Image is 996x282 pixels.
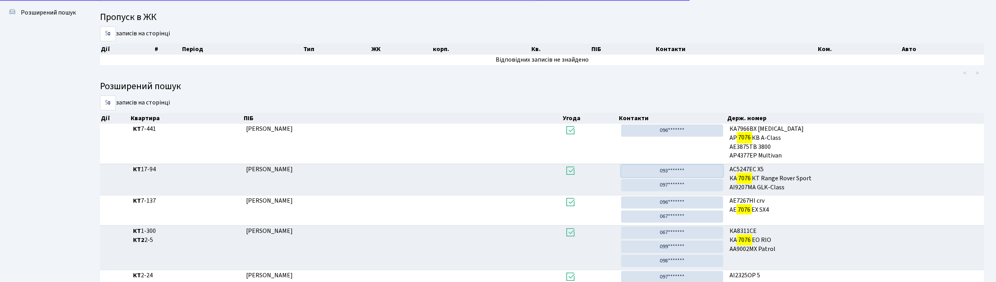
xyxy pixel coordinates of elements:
th: Контакти [655,44,817,55]
b: КТ [133,271,141,280]
th: Квартира [130,113,243,124]
label: записів на сторінці [100,26,170,41]
span: АС5247ЕС X5 КА КТ Range Rover Sport АІ9207МА GLK-Class [730,165,981,192]
mark: 7076 [737,173,752,184]
th: Тип [303,44,370,55]
th: ПІБ [243,113,562,124]
b: КТ [133,125,141,133]
mark: 7076 [737,234,752,245]
b: КТ [133,196,141,205]
span: [PERSON_NAME] [246,165,293,174]
span: [PERSON_NAME] [246,271,293,280]
th: Контакти [618,113,726,124]
b: КТ [133,165,141,174]
th: Держ. номер [727,113,985,124]
h4: Пропуск в ЖК [100,12,984,23]
th: Дії [100,113,130,124]
span: [PERSON_NAME] [246,227,293,235]
select: записів на сторінці [100,26,116,41]
span: 1-300 2-5 [133,227,240,245]
b: КТ2 [133,236,144,244]
span: [PERSON_NAME] [246,125,293,133]
span: КА7966ВХ [MEDICAL_DATA] АР КВ A-Class АЕ3875ТВ 3800 AP4377EP Multivan [730,125,981,160]
b: КТ [133,227,141,235]
th: ПІБ [591,44,655,55]
th: Авто [901,44,984,55]
th: ЖК [370,44,432,55]
th: корп. [432,44,531,55]
th: # [154,44,181,55]
span: 17-94 [133,165,240,174]
span: АЕ7267НІ crv АЕ ЕХ SX4 [730,196,981,214]
span: КА8311СЕ КА ЕО RIO AA9002MX Patrol [730,227,981,254]
th: Кв. [531,44,591,55]
th: Ком. [817,44,901,55]
h4: Розширений пошук [100,81,984,92]
span: [PERSON_NAME] [246,196,293,205]
span: 7-441 [133,125,240,134]
th: Період [181,44,303,55]
mark: 7076 [737,132,752,143]
span: 7-137 [133,196,240,205]
a: Розширений пошук [4,5,82,20]
th: Угода [562,113,618,124]
mark: 7076 [737,204,752,215]
th: Дії [100,44,154,55]
span: Розширений пошук [21,8,76,17]
select: записів на сторінці [100,95,116,110]
label: записів на сторінці [100,95,170,110]
td: Відповідних записів не знайдено [100,55,984,65]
